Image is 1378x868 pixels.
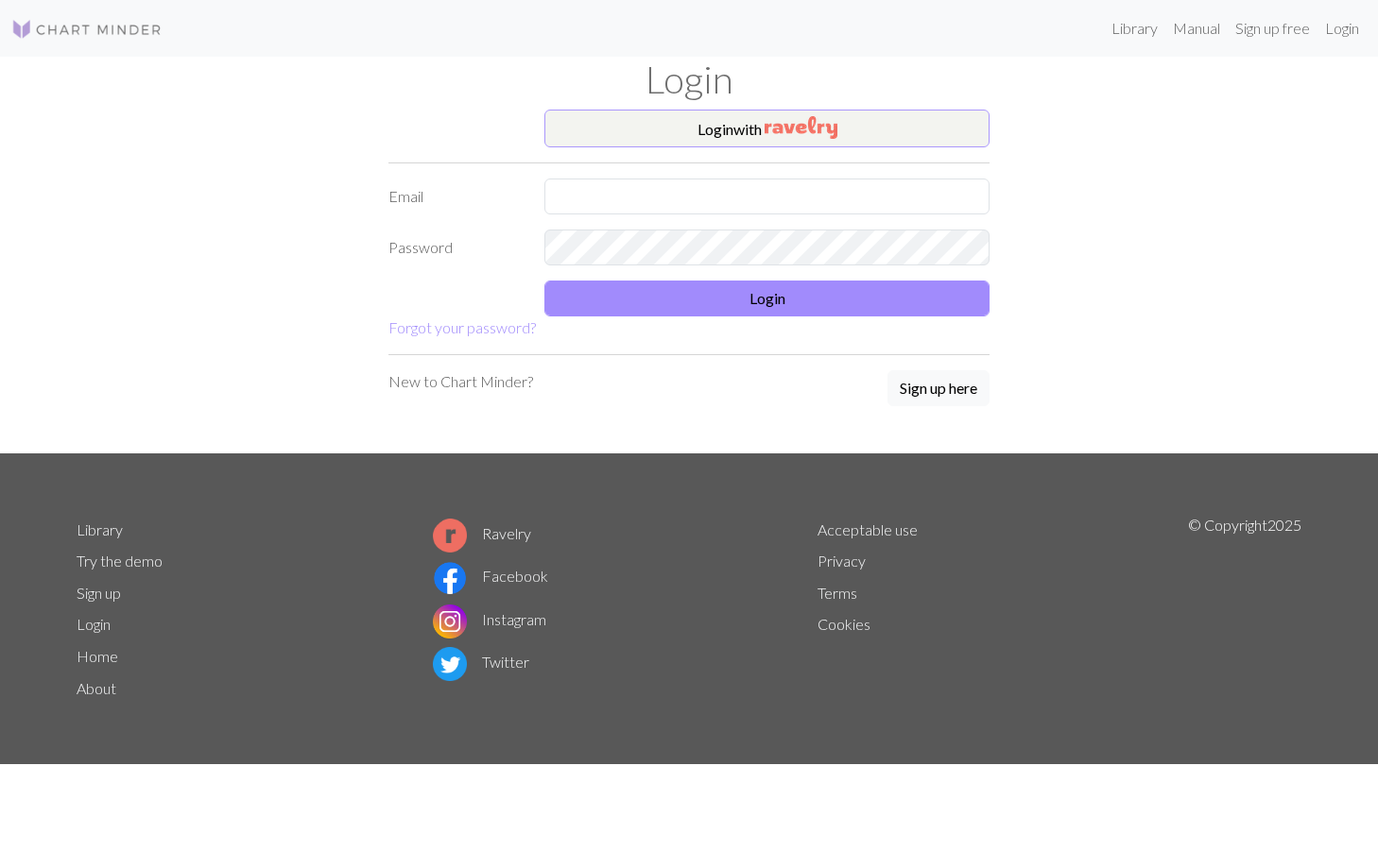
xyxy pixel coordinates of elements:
p: New to Chart Minder? [388,370,533,393]
a: Login [1318,9,1367,47]
a: Try the demo [77,552,163,570]
a: Cookies [818,615,870,633]
p: © Copyright 2025 [1188,514,1301,705]
img: Ravelry [765,116,837,139]
a: Terms [818,584,857,602]
a: Acceptable use [818,520,918,538]
button: Sign up here [887,370,990,406]
a: Home [77,647,118,665]
h1: Login [65,57,1313,102]
img: Instagram logo [433,604,467,638]
a: Ravelry [433,524,531,542]
label: Email [377,179,533,214]
label: Password [377,230,533,265]
a: Sign up here [887,370,990,408]
a: Login [77,615,111,633]
a: Library [77,520,123,538]
a: About [77,679,116,697]
button: Loginwith [544,110,990,147]
a: Privacy [818,552,866,570]
img: Ravelry logo [433,519,467,553]
a: Library [1104,9,1165,47]
a: Twitter [433,653,529,671]
img: Facebook logo [433,561,467,595]
button: Login [544,281,990,316]
img: Logo [11,18,163,41]
a: Facebook [433,567,548,585]
a: Forgot your password? [388,318,536,336]
img: Twitter logo [433,647,467,681]
a: Sign up free [1228,9,1318,47]
a: Instagram [433,610,546,628]
a: Manual [1165,9,1228,47]
a: Sign up [77,584,121,602]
